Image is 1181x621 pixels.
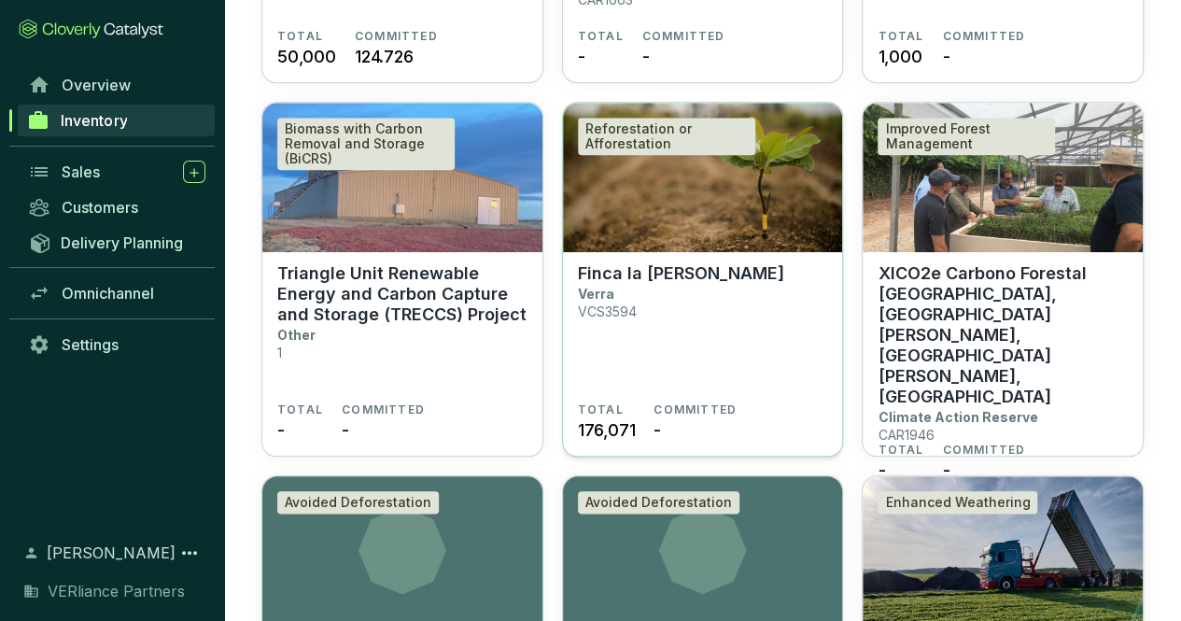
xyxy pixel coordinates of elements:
a: Customers [19,191,215,223]
span: Overview [62,76,131,94]
span: TOTAL [878,443,923,458]
span: TOTAL [878,29,923,44]
span: 1,000 [878,44,921,69]
div: Reforestation or Afforestation [578,118,755,155]
span: 124.726 [355,44,414,69]
img: Finca la Paz II [563,103,843,252]
a: XICO2e Carbono Forestal Ejido Noh Bec, Municipio de Felipe Carrillo Puerto, Estado de Quintana Ro... [862,102,1144,457]
p: Finca la [PERSON_NAME] [578,263,784,284]
span: TOTAL [578,402,624,417]
div: Avoided Deforestation [578,491,739,514]
a: Sales [19,156,215,188]
a: Triangle Unit Renewable Energy and Carbon Capture and Storage (TRECCS) ProjectBiomass with Carbon... [261,102,543,457]
span: Inventory [61,111,127,130]
img: Triangle Unit Renewable Energy and Carbon Capture and Storage (TRECCS) Project [262,103,542,252]
span: Delivery Planning [61,233,183,252]
span: - [642,44,650,69]
span: - [942,44,949,69]
span: COMMITTED [355,29,438,44]
span: - [878,458,885,483]
span: - [277,417,285,443]
span: Customers [62,198,138,217]
span: - [342,417,349,443]
p: XICO2e Carbono Forestal [GEOGRAPHIC_DATA], [GEOGRAPHIC_DATA][PERSON_NAME], [GEOGRAPHIC_DATA][PERS... [878,263,1128,407]
span: - [654,417,661,443]
span: Settings [62,335,119,354]
span: VERliance Partners [48,580,185,602]
img: XICO2e Carbono Forestal Ejido Noh Bec, Municipio de Felipe Carrillo Puerto, Estado de Quintana Ro... [863,103,1143,252]
span: Omnichannel [62,284,154,303]
span: TOTAL [277,29,323,44]
span: TOTAL [578,29,624,44]
p: Other [277,327,316,343]
span: Sales [62,162,100,181]
span: - [942,458,949,483]
span: [PERSON_NAME] [47,542,176,564]
a: Overview [19,69,215,101]
a: Omnichannel [19,277,215,309]
a: Delivery Planning [19,227,215,258]
span: COMMITTED [342,402,425,417]
p: CAR1946 [878,427,934,443]
span: COMMITTED [654,402,737,417]
span: 50,000 [277,44,336,69]
a: Inventory [18,105,215,136]
span: COMMITTED [642,29,725,44]
span: - [578,44,585,69]
p: 1 [277,345,282,360]
div: Biomass with Carbon Removal and Storage (BiCRS) [277,118,455,170]
a: Finca la Paz IIReforestation or AfforestationFinca la [PERSON_NAME]VerraVCS3594TOTAL176,071COMMIT... [562,102,844,457]
span: COMMITTED [942,29,1025,44]
a: Settings [19,329,215,360]
div: Avoided Deforestation [277,491,439,514]
p: VCS3594 [578,303,637,319]
span: TOTAL [277,402,323,417]
p: Verra [578,286,614,302]
div: Improved Forest Management [878,118,1055,155]
span: 176,071 [578,417,636,443]
div: Enhanced Weathering [878,491,1037,514]
p: Climate Action Reserve [878,409,1037,425]
span: COMMITTED [942,443,1025,458]
p: Triangle Unit Renewable Energy and Carbon Capture and Storage (TRECCS) Project [277,263,527,325]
